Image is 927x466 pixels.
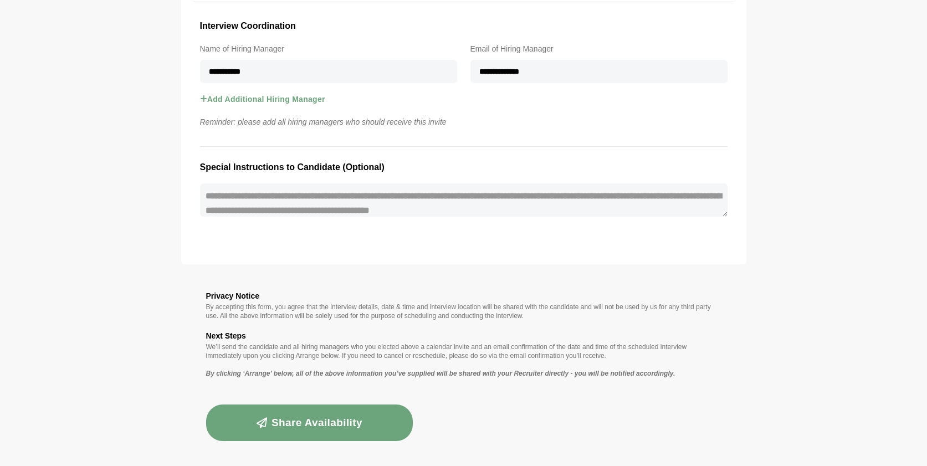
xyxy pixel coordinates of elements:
[200,19,728,33] h3: Interview Coordination
[206,369,721,378] p: By clicking ‘Arrange’ below, all of the above information you’ve supplied will be shared with you...
[200,42,457,55] label: Name of Hiring Manager
[470,42,728,55] label: Email of Hiring Manager
[206,342,721,360] p: We’ll send the candidate and all hiring managers who you elected above a calendar invite and an e...
[206,303,721,320] p: By accepting this form, you agree that the interview details, date & time and interview location ...
[200,83,325,115] button: Add Additional Hiring Manager
[193,115,734,129] p: Reminder: please add all hiring managers who should receive this invite
[206,404,413,441] button: Share availability
[200,160,728,175] h3: Special Instructions to Candidate (Optional)
[206,289,721,303] h3: Privacy Notice
[206,329,721,342] h3: Next Steps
